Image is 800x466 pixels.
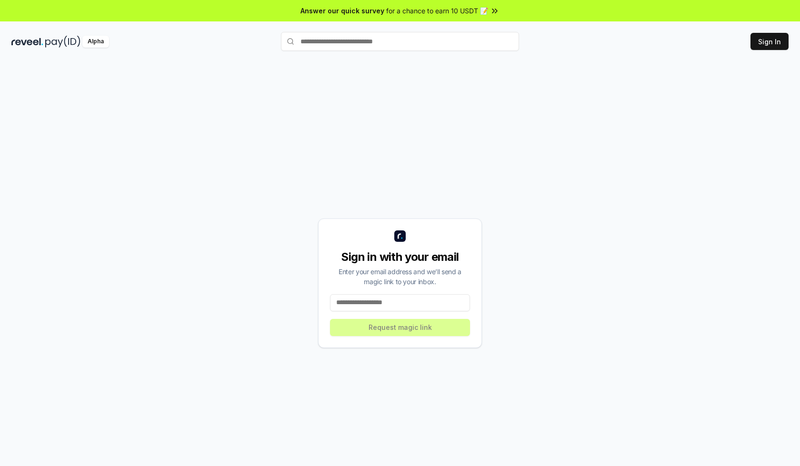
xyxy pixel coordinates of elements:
[386,6,488,16] span: for a chance to earn 10 USDT 📝
[330,249,470,265] div: Sign in with your email
[82,36,109,48] div: Alpha
[330,267,470,287] div: Enter your email address and we’ll send a magic link to your inbox.
[300,6,384,16] span: Answer our quick survey
[394,230,406,242] img: logo_small
[45,36,80,48] img: pay_id
[11,36,43,48] img: reveel_dark
[750,33,789,50] button: Sign In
